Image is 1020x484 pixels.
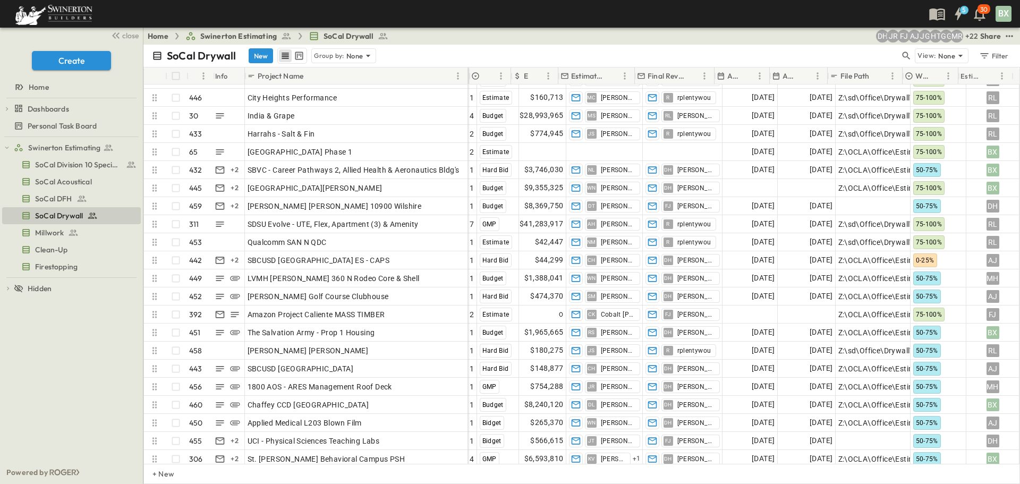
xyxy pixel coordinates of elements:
span: [DATE] [810,146,832,158]
button: Sort [191,70,202,82]
div: Joshua Russell (joshua.russell@swinerton.com) [887,30,899,43]
span: $474,370 [530,290,563,302]
span: Firestopping [35,261,78,272]
div: Estimator [960,61,982,91]
span: [DATE] [810,164,832,176]
span: [DATE] [810,254,832,266]
span: [PERSON_NAME] [601,346,635,355]
div: SoCal Drywalltest [2,207,141,224]
span: Hard Bid [482,293,509,300]
span: Qualcomm SAN N QDC [248,237,327,248]
span: [DATE] [752,200,775,212]
span: [DATE] [752,290,775,302]
span: SoCal DFH [35,193,72,204]
span: [PERSON_NAME] [677,328,715,337]
span: Swinerton Estimating [200,31,277,41]
span: Budget [482,329,504,336]
span: [DATE] [752,344,775,356]
p: 452 [189,291,202,302]
p: 392 [189,309,202,320]
span: 4 [470,111,474,121]
div: BX [987,182,999,194]
button: Menu [811,70,824,82]
span: Budget [482,184,504,192]
span: 50-75% [916,166,938,174]
span: RS [588,332,595,333]
span: Amazon Project Caliente MASS TIMBER [248,309,385,320]
button: close [107,28,141,43]
div: Info [215,61,228,91]
div: Filter [979,50,1009,62]
div: 0 [520,306,566,323]
button: Sort [530,70,542,82]
div: RL [987,218,999,231]
span: $774,945 [530,128,563,140]
span: [DATE] [810,109,832,122]
button: Menu [452,70,464,82]
div: BX [996,6,1011,22]
button: Menu [886,70,899,82]
button: row view [279,49,292,62]
button: Filter [975,48,1011,63]
span: rplentywou [677,238,711,247]
span: Estimate [482,148,509,156]
span: $9,355,325 [524,182,564,194]
span: 1 [470,255,474,266]
span: 1 [470,273,474,284]
span: Swinerton Estimating [28,142,100,153]
nav: breadcrumbs [148,31,395,41]
span: $3,746,030 [524,164,564,176]
button: Sort [872,70,883,82]
div: Gerrad Gerber (gerrad.gerber@swinerton.com) [940,30,953,43]
span: 75-100% [916,130,942,138]
button: 5 [948,4,969,23]
div: Millworktest [2,224,141,241]
span: [PERSON_NAME] [677,166,715,174]
p: 311 [189,219,199,230]
p: 30 [189,111,198,121]
span: 75-100% [916,112,942,120]
span: [PERSON_NAME] [601,94,635,102]
span: [DATE] [810,91,832,104]
p: 458 [189,345,202,356]
span: rplentywou [677,130,711,138]
span: [PERSON_NAME] [601,256,635,265]
span: SoCal Division 10 Specialties [35,159,122,170]
span: NL [588,169,595,170]
span: [PERSON_NAME] [677,256,715,265]
div: FJ [987,308,999,321]
span: [PERSON_NAME] [PERSON_NAME] 10900 Wilshire [248,201,422,211]
h6: 5 [962,6,966,14]
span: [PERSON_NAME] [601,238,635,247]
a: SoCal DFH [2,191,139,206]
span: $42,447 [535,236,564,248]
p: 432 [189,165,202,175]
span: SBVC - Career Pathways 2, Allied Health & Aeronautics Bldg's [248,165,460,175]
span: [DATE] [752,272,775,284]
p: Group by: [314,50,344,61]
span: Budget [482,130,504,138]
span: Clean-Up [35,244,67,255]
p: 30 [980,5,988,14]
div: Jorge Garcia (jorgarcia@swinerton.com) [919,30,931,43]
a: Clean-Up [2,242,139,257]
span: close [122,30,139,41]
span: Hard Bid [482,347,509,354]
span: [PERSON_NAME] [677,274,715,283]
span: 1 [470,165,474,175]
div: SoCal Acousticaltest [2,173,141,190]
div: + 2 [228,164,241,176]
a: Home [148,31,168,41]
div: + 2 [228,182,241,194]
span: Hard Bid [482,166,509,174]
div: DH [987,200,999,213]
button: Create [32,51,111,70]
p: Estimate Amount [524,71,528,81]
